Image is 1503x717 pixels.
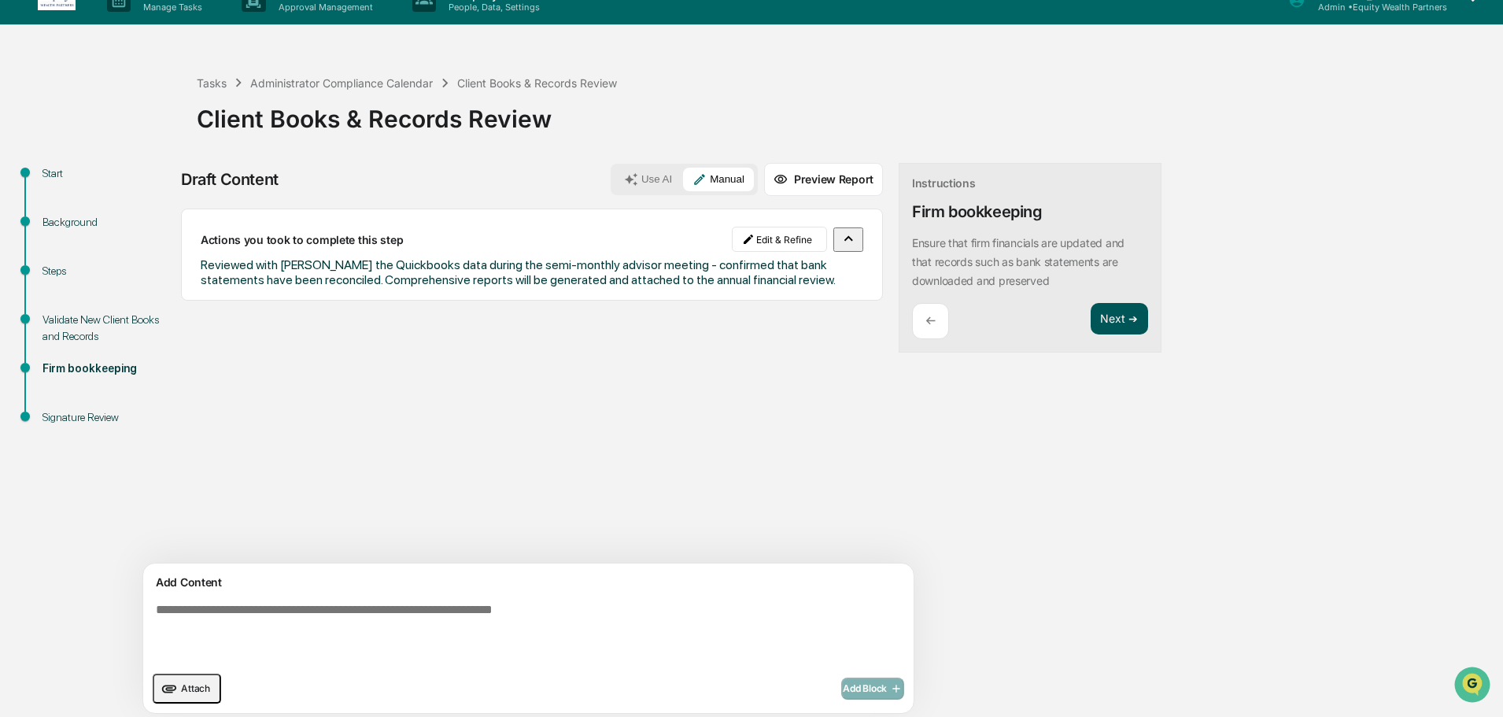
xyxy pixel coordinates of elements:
a: Powered byPylon [111,266,190,279]
a: 🗄️Attestations [108,192,201,220]
div: Start new chat [54,120,258,136]
div: Firm bookkeeping [42,360,172,377]
span: Pylon [157,267,190,279]
div: Add Content [153,573,904,592]
div: Background [42,214,172,231]
p: Approval Management [266,2,381,13]
button: Preview Report [764,163,883,196]
div: Validate New Client Books and Records [42,312,172,345]
a: 🖐️Preclearance [9,192,108,220]
div: 🔎 [16,230,28,242]
iframe: Open customer support [1453,665,1495,708]
div: Firm bookkeeping [912,202,1043,221]
div: Steps [42,263,172,279]
p: ← [925,313,936,328]
div: We're available if you need us! [54,136,199,149]
p: People, Data, Settings [436,2,548,13]
button: Next ➔ [1091,303,1148,335]
p: Admin • Equity Wealth Partners [1305,2,1447,13]
span: Add Block [843,682,903,695]
div: Client Books & Records Review [457,76,617,90]
a: 🔎Data Lookup [9,222,105,250]
div: Instructions [912,176,976,190]
span: Attach [181,682,210,694]
button: Use AI [615,168,681,191]
div: 🗄️ [114,200,127,213]
div: Tasks [197,76,227,90]
span: Data Lookup [31,228,99,244]
div: Client Books & Records Review [197,92,1495,133]
span: Preclearance [31,198,102,214]
button: Edit & Refine [732,227,827,252]
span: Reviewed with [PERSON_NAME] the Quickbooks data during the semi-monthly advisor meeting - confirm... [201,257,836,287]
button: Start new chat [268,125,286,144]
div: Start [42,165,172,182]
p: How can we help? [16,33,286,58]
button: upload document [153,674,221,704]
p: Actions you took to complete this step [201,233,403,246]
button: Manual [683,168,754,191]
p: Ensure that firm financials are updated and that records such as bank statements are downloaded a... [912,236,1124,287]
div: Administrator Compliance Calendar [250,76,433,90]
span: Attestations [130,198,195,214]
p: Manage Tasks [131,2,210,13]
div: Draft Content [181,170,279,189]
img: 1746055101610-c473b297-6a78-478c-a979-82029cc54cd1 [16,120,44,149]
div: 🖐️ [16,200,28,213]
div: Signature Review [42,409,172,426]
button: Add Block [841,678,904,700]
